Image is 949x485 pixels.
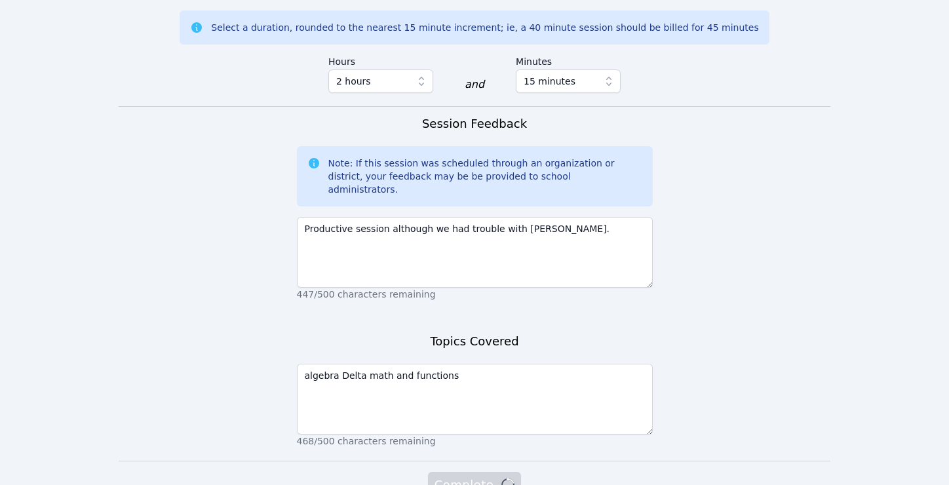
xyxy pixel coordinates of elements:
[524,73,575,89] span: 15 minutes
[328,157,642,196] div: Note: If this session was scheduled through an organization or district, your feedback may be be ...
[328,50,433,69] label: Hours
[516,69,621,93] button: 15 minutes
[297,288,653,301] p: 447/500 characters remaining
[297,364,653,435] textarea: algebra Delta math and functions
[430,332,518,351] h3: Topics Covered
[422,115,527,133] h3: Session Feedback
[328,69,433,93] button: 2 hours
[516,50,621,69] label: Minutes
[211,21,758,34] div: Select a duration, rounded to the nearest 15 minute increment; ie, a 40 minute session should be ...
[297,435,653,448] p: 468/500 characters remaining
[465,77,484,92] div: and
[336,73,371,89] span: 2 hours
[297,217,653,288] textarea: Productive session although we had trouble with [PERSON_NAME].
